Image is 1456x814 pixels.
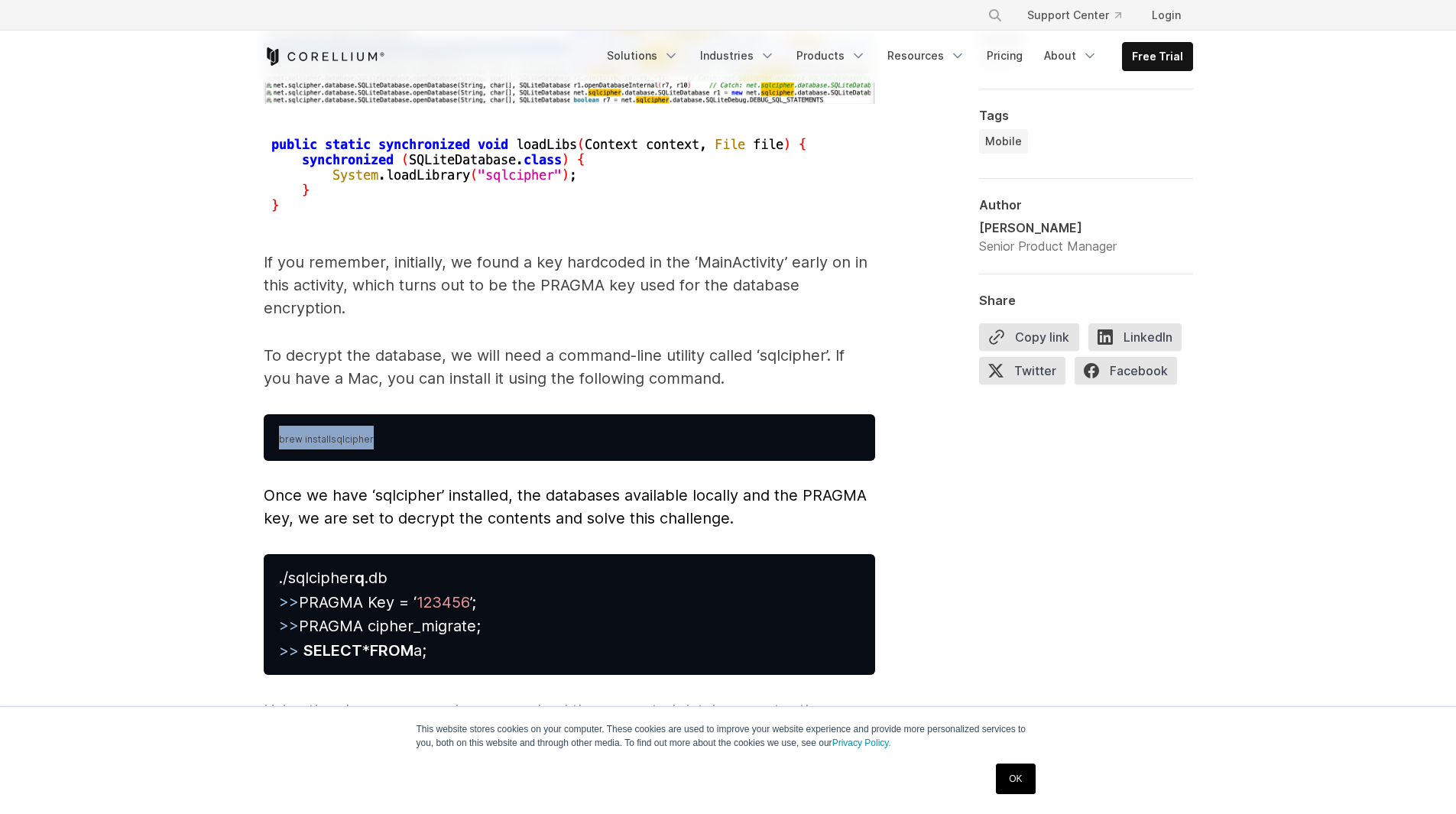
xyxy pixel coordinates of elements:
[264,699,875,767] p: Using the above commands, you can load the encrypted database, enter the PRAGMA key, migrate the ...
[969,2,1193,29] div: Navigation Menu
[303,641,362,660] strong: SELECT
[1140,2,1193,29] a: Login
[979,237,1117,255] div: Senior Product Manager
[979,357,1065,384] span: Twitter
[264,251,875,319] p: If you remember, initially, we found a key hardcoded in the ‘MainActivity’ early on in this activ...
[1088,323,1182,351] span: LinkedIn
[417,722,1040,750] p: This website stores cookies on your computer. These cookies are used to improve your website expe...
[279,593,299,611] span: >>
[979,108,1193,123] div: Tags
[598,42,1193,71] div: Navigation Menu
[264,135,813,220] img: Public static synchronized void
[691,42,784,70] a: Industries
[979,293,1193,308] div: Share
[1035,42,1107,70] a: About
[979,197,1193,212] div: Author
[1075,357,1177,384] span: Facebook
[979,129,1028,154] a: Mobile
[878,42,974,70] a: Resources
[264,47,385,66] a: Corellium Home
[1088,323,1191,357] a: LinkedIn
[978,42,1032,70] a: Pricing
[985,134,1022,149] span: Mobile
[331,433,374,445] span: sqlcipher
[979,323,1079,351] button: Copy link
[1123,43,1192,70] a: Free Trial
[996,764,1035,794] a: OK
[279,641,299,660] span: >>
[598,42,688,70] a: Solutions
[279,569,481,660] span: ./sqlcipher .db PRAGMA Key = ‘ ’; PRAGMA cipher_migrate; * a;
[264,344,875,390] p: To decrypt the database, we will need a command-line utility called ‘sqlcipher’. If you have a Ma...
[370,641,413,660] strong: FROM
[264,486,867,527] span: Once we have ‘sqlcipher’ installed, the databases available locally and the PRAGMA key, we are se...
[279,617,299,635] span: >>
[355,569,365,587] strong: q
[979,357,1075,391] a: Twitter
[1015,2,1133,29] a: Support Center
[832,738,891,748] a: Privacy Policy.
[787,42,875,70] a: Products
[979,219,1117,237] div: [PERSON_NAME]
[417,593,470,611] span: 123456
[981,2,1009,29] button: Search
[279,433,331,445] span: brew install
[1075,357,1186,391] a: Facebook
